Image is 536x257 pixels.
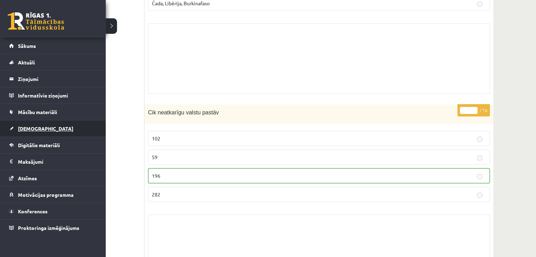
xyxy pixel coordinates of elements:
span: Aktuāli [18,59,35,65]
a: Aktuāli [9,54,97,70]
span: 102 [152,135,160,142]
legend: Maksājumi [18,153,97,170]
input: 282 [477,193,482,198]
p: / 1p [457,104,490,117]
span: 196 [152,173,160,179]
span: Motivācijas programma [18,192,74,198]
a: Ziņojumi [9,71,97,87]
input: Čada, Libērija, Burkinafaso [477,1,482,7]
a: Konferences [9,203,97,219]
span: Digitālie materiāli [18,142,60,148]
a: Rīgas 1. Tālmācības vidusskola [8,12,64,30]
span: 282 [152,191,160,198]
span: [DEMOGRAPHIC_DATA] [18,125,73,132]
span: Cik neatkarīgu valstu pastāv [148,109,219,115]
a: Digitālie materiāli [9,137,97,153]
legend: Informatīvie ziņojumi [18,87,97,104]
a: Motivācijas programma [9,187,97,203]
span: Sākums [18,43,36,49]
span: Proktoringa izmēģinājums [18,225,79,231]
a: Informatīvie ziņojumi [9,87,97,104]
a: [DEMOGRAPHIC_DATA] [9,120,97,137]
span: Mācību materiāli [18,109,57,115]
a: Sākums [9,38,97,54]
input: 102 [477,137,482,142]
input: 196 [477,174,482,180]
span: Atzīmes [18,175,37,181]
span: 59 [152,154,158,160]
a: Atzīmes [9,170,97,186]
a: Mācību materiāli [9,104,97,120]
input: 59 [477,155,482,161]
legend: Ziņojumi [18,71,97,87]
a: Proktoringa izmēģinājums [9,220,97,236]
span: Konferences [18,208,48,214]
a: Maksājumi [9,153,97,170]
